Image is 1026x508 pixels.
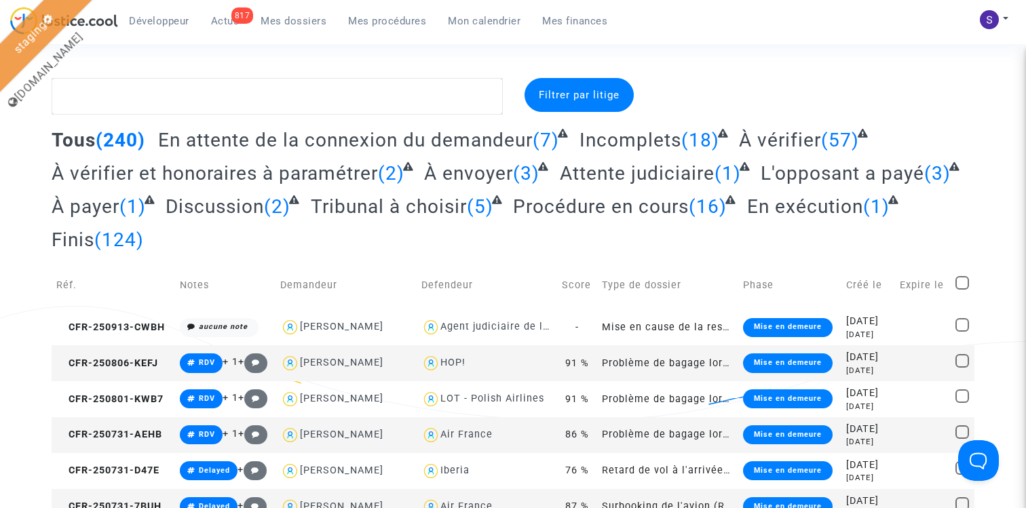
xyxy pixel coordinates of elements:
[56,357,158,369] span: CFR-250806-KEFJ
[747,195,863,218] span: En exécution
[275,261,416,309] td: Demandeur
[565,357,589,369] span: 91 %
[597,381,738,417] td: Problème de bagage lors d'un voyage en avion
[846,350,890,365] div: [DATE]
[280,461,300,481] img: icon-user.svg
[52,261,176,309] td: Réf.
[52,162,378,184] span: À vérifier et honoraires à paramétrer
[52,129,96,151] span: Tous
[300,321,383,332] div: [PERSON_NAME]
[467,195,493,218] span: (5)
[539,89,620,101] span: Filtrer par litige
[846,422,890,437] div: [DATE]
[211,15,240,27] span: Actus
[300,429,383,440] div: [PERSON_NAME]
[743,461,833,480] div: Mise en demeure
[841,261,895,309] td: Créé le
[846,386,890,401] div: [DATE]
[681,129,719,151] span: (18)
[575,321,579,333] span: -
[597,261,738,309] td: Type de dossier
[597,309,738,345] td: Mise en cause de la responsabilité de l'Etat pour lenteur excessive de la Justice (dossier avocat)
[280,389,300,409] img: icon-user.svg
[300,357,383,368] div: [PERSON_NAME]
[238,392,267,404] span: +
[199,394,215,403] span: RDV
[437,11,531,31] a: Mon calendrier
[280,317,300,337] img: icon-user.svg
[237,464,267,475] span: +
[280,353,300,373] img: icon-user.svg
[846,472,890,484] div: [DATE]
[119,195,146,218] span: (1)
[300,465,383,476] div: [PERSON_NAME]
[11,18,49,56] a: staging
[337,11,437,31] a: Mes procédures
[250,11,337,31] a: Mes dossiers
[52,195,119,218] span: À payer
[264,195,290,218] span: (2)
[199,322,248,331] i: aucune note
[565,465,589,476] span: 76 %
[924,162,951,184] span: (3)
[846,401,890,412] div: [DATE]
[743,425,833,444] div: Mise en demeure
[421,425,441,445] img: icon-user.svg
[96,129,145,151] span: (240)
[199,430,215,439] span: RDV
[739,129,821,151] span: À vérifier
[378,162,404,184] span: (2)
[565,393,589,405] span: 91 %
[440,321,566,332] div: Agent judiciaire de l'Etat
[579,129,681,151] span: Incomplets
[863,195,890,218] span: (1)
[300,393,383,404] div: [PERSON_NAME]
[743,318,833,337] div: Mise en demeure
[417,261,558,309] td: Defendeur
[761,162,924,184] span: L'opposant a payé
[118,11,200,31] a: Développeur
[166,195,264,218] span: Discussion
[821,129,859,151] span: (57)
[231,7,254,24] div: 817
[440,465,470,476] div: Iberia
[200,11,250,31] a: 817Actus
[421,317,441,337] img: icon-user.svg
[846,458,890,473] div: [DATE]
[52,229,94,251] span: Finis
[542,15,607,27] span: Mes finances
[846,365,890,376] div: [DATE]
[597,345,738,381] td: Problème de bagage lors d'un voyage en avion
[531,11,618,31] a: Mes finances
[223,392,238,404] span: + 1
[158,129,533,151] span: En attente de la connexion du demandeur
[56,393,164,405] span: CFR-250801-KWB7
[846,314,890,329] div: [DATE]
[689,195,727,218] span: (16)
[743,389,833,408] div: Mise en demeure
[565,429,589,440] span: 86 %
[129,15,189,27] span: Développeur
[440,393,544,404] div: LOT - Polish Airlines
[421,353,441,373] img: icon-user.svg
[557,261,597,309] td: Score
[448,15,520,27] span: Mon calendrier
[421,461,441,481] img: icon-user.svg
[261,15,326,27] span: Mes dossiers
[440,357,465,368] div: HOP!
[738,261,841,309] td: Phase
[846,436,890,448] div: [DATE]
[348,15,426,27] span: Mes procédures
[421,389,441,409] img: icon-user.svg
[513,195,689,218] span: Procédure en cours
[533,129,559,151] span: (7)
[311,195,467,218] span: Tribunal à choisir
[597,417,738,453] td: Problème de bagage lors d'un voyage en avion
[56,321,165,333] span: CFR-250913-CWBH
[175,261,275,309] td: Notes
[223,356,238,368] span: + 1
[980,10,999,29] img: AATXAJzXWKNfJAvGAIGHdyY_gcMIbvvELmlruU_jnevN=s96-c
[223,428,238,439] span: + 1
[199,466,230,475] span: Delayed
[199,358,215,367] span: RDV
